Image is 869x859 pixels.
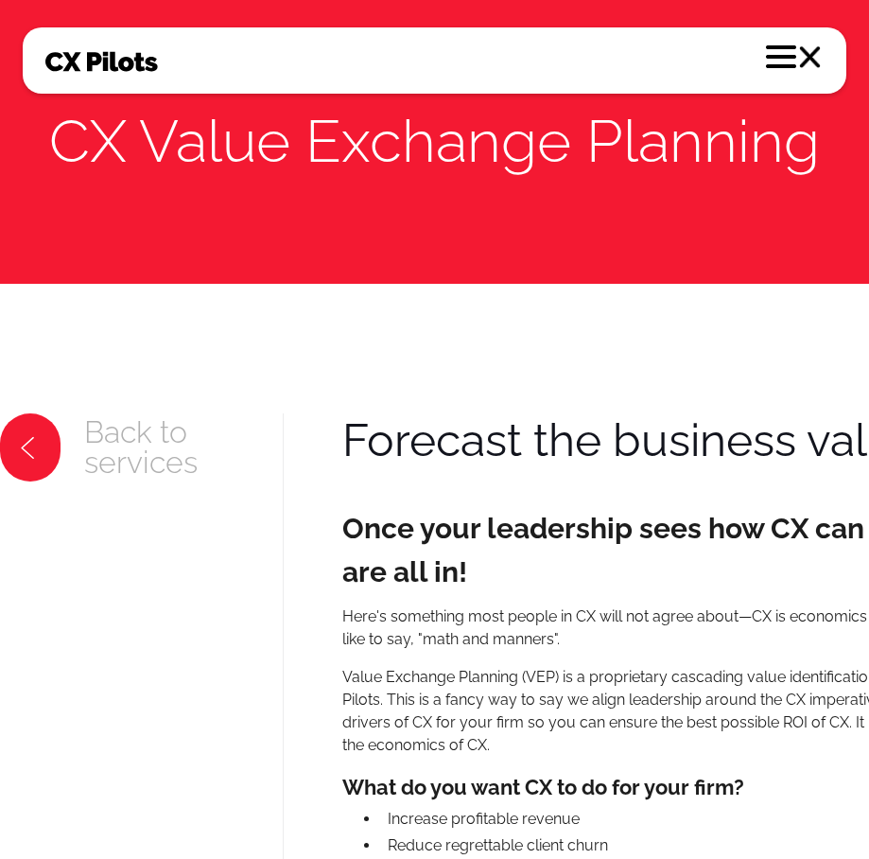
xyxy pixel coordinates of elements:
[84,417,283,478] h2: Back to services
[49,109,820,175] h1: CX Value Exchange Planning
